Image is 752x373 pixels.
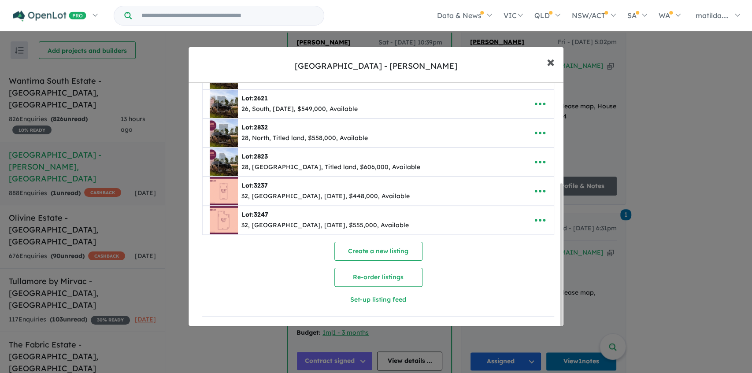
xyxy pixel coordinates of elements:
div: 26, South, [DATE], $549,000, Available [241,104,358,114]
span: × [547,52,555,71]
img: Smiths%20Lane%20Estate%20-%20Clyde%20North%20-%20Lot%203247___1756707951.jpg [210,206,238,234]
div: 28, [GEOGRAPHIC_DATA], Titled land, $606,000, Available [241,162,420,173]
button: Create a new listing [334,242,422,261]
b: Lot: [241,152,268,160]
img: Smiths%20Lane%20Estate%20-%20Clyde%20North%20-%20Lot%202621___1750394483.png [210,90,238,118]
span: 3247 [254,211,268,218]
b: Lot: [241,94,268,102]
b: Lot: [241,181,268,189]
img: Smiths%20Lane%20Estate%20-%20Clyde%20North%20-%20Lot%203237___1756708093.jpg [210,177,238,205]
div: 28, North, Titled land, $558,000, Available [241,133,368,144]
button: Set-up listing feed [290,290,467,309]
img: Openlot PRO Logo White [13,11,86,22]
span: 3237 [254,181,268,189]
b: Lot: [241,211,268,218]
b: Lot: [241,123,268,131]
div: 32, [GEOGRAPHIC_DATA], [DATE], $555,000, Available [241,220,409,231]
input: Try estate name, suburb, builder or developer [133,6,322,25]
button: Re-order listings [334,268,422,287]
div: 32, [GEOGRAPHIC_DATA], [DATE], $448,000, Available [241,191,410,202]
span: 2823 [254,152,268,160]
span: 2621 [254,94,268,102]
span: 2832 [254,123,268,131]
span: matilda.... [696,11,729,20]
img: Smiths%20Lane%20Estate%20-%20Clyde%20North%20-%20Lot%202823___1756192302.png [210,148,238,176]
div: [GEOGRAPHIC_DATA] - [PERSON_NAME] [295,60,457,72]
img: Smiths%20Lane%20Estate%20-%20Clyde%20North%20-%20Lot%202832___1756192266.png [210,119,238,147]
